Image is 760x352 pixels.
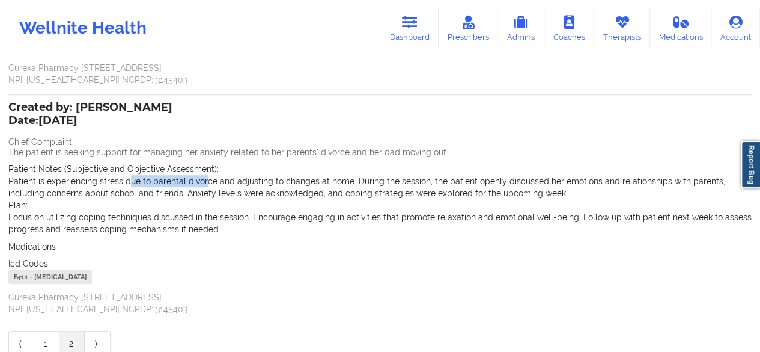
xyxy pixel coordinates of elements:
[8,113,172,129] p: Date: [DATE]
[8,200,28,210] span: Plan:
[8,211,752,235] p: Focus on utilizing coping techniques discussed in the session. Encourage engaging in activities t...
[8,137,74,147] span: Chief Complaint:
[594,8,650,48] a: Therapists
[8,259,48,268] span: Icd Codes
[381,8,439,48] a: Dashboard
[544,8,594,48] a: Coaches
[8,242,56,252] span: Medications
[8,146,752,158] p: The patient is seeking support for managing her anxiety related to her parents' divorce and her d...
[8,291,752,315] p: Curexa Pharmacy [STREET_ADDRESS] NPI: [US_HEALTHCARE_NPI] NCPDP: 3145403
[8,175,752,199] p: Patient is experiencing stress due to parental divorce and adjusting to changes at home. During t...
[439,8,498,48] a: Prescribers
[8,164,219,174] span: Patient Notes (Subjective and Objective Assessment):
[8,62,752,86] p: Curexa Pharmacy [STREET_ADDRESS] NPI: [US_HEALTHCARE_NPI] NCPDP: 3145403
[711,8,760,48] a: Account
[497,8,544,48] a: Admins
[650,8,712,48] a: Medications
[8,101,172,129] div: Created by: [PERSON_NAME]
[741,141,760,188] a: Report Bug
[8,270,92,284] div: F41.1 - [MEDICAL_DATA]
